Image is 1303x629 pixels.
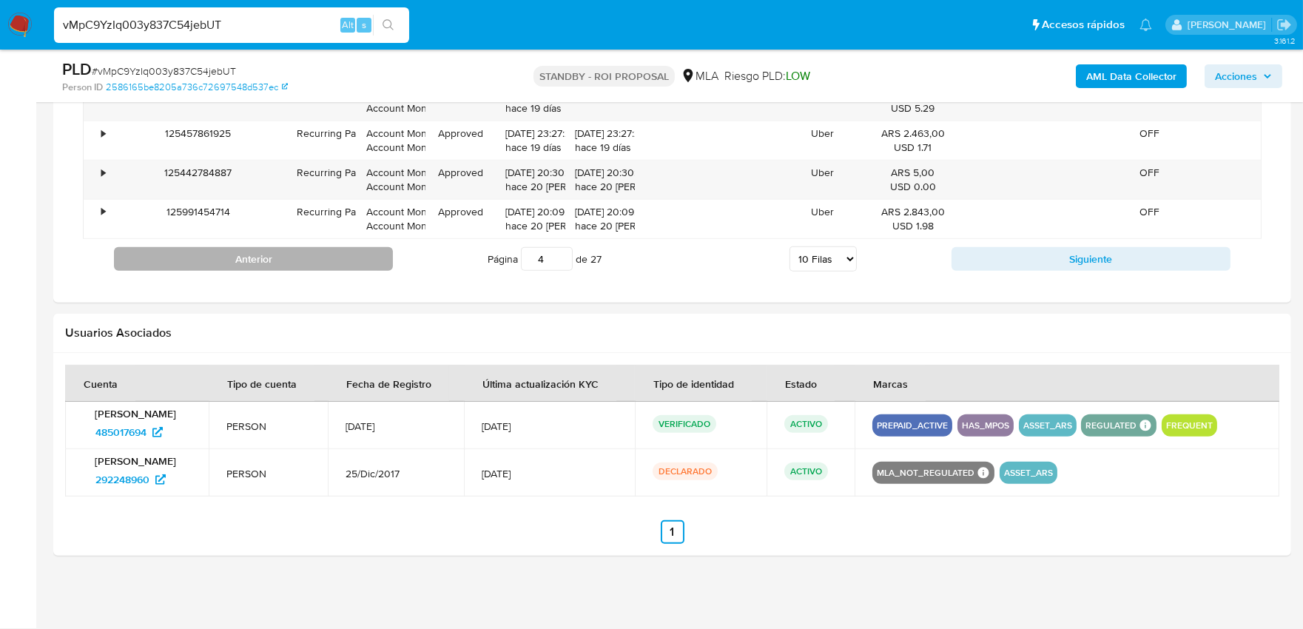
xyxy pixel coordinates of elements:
[724,68,810,84] span: Riesgo PLD:
[106,81,288,94] a: 2586165be8205a736c72697548d537ec
[533,66,675,87] p: STANDBY - ROI PROPOSAL
[342,18,354,32] span: Alt
[1188,18,1271,32] p: sandra.chabay@mercadolibre.com
[62,81,103,94] b: Person ID
[786,67,810,84] span: LOW
[65,326,1279,340] h2: Usuarios Asociados
[1276,17,1292,33] a: Salir
[54,16,409,35] input: Buscar usuario o caso...
[1042,17,1125,33] span: Accesos rápidos
[1215,64,1257,88] span: Acciones
[62,57,92,81] b: PLD
[1086,64,1176,88] b: AML Data Collector
[681,68,718,84] div: MLA
[1076,64,1187,88] button: AML Data Collector
[362,18,366,32] span: s
[1274,35,1296,47] span: 3.161.2
[92,64,236,78] span: # vMpC9YzIq003y837C54jebUT
[373,15,403,36] button: search-icon
[1205,64,1282,88] button: Acciones
[1139,18,1152,31] a: Notificaciones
